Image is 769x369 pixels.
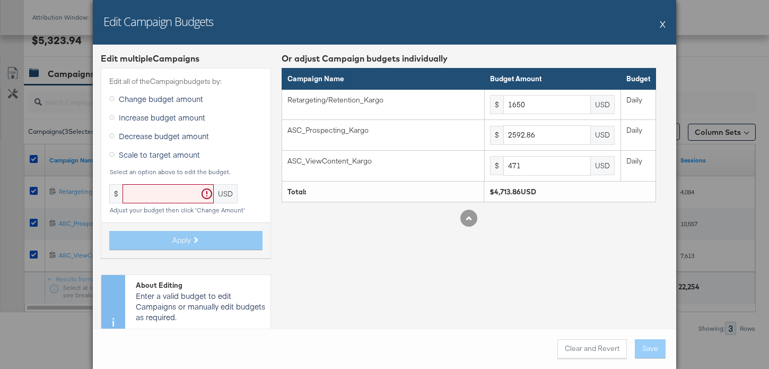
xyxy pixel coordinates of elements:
[490,126,503,145] div: $
[119,149,200,160] span: Scale to target amount
[621,89,656,120] td: Daily
[136,327,265,359] p: limits you to changing your Campaign budget 4 times per hour.
[109,76,263,87] label: Edit all of the Campaign budgets by:
[287,95,478,105] div: Retargeting/Retention_Kargo
[282,53,656,65] div: Or adjust Campaign budgets individually
[660,13,666,35] button: X
[136,327,171,338] strong: Facebook
[490,95,503,114] div: $
[109,184,123,203] div: $
[591,126,615,145] div: USD
[621,68,656,90] th: Budget
[214,184,238,203] div: USD
[591,95,615,114] div: USD
[287,125,478,135] div: ASC_Prospecting_Kargo
[109,207,263,214] div: Adjust your budget then click 'Change Amount'
[119,131,209,141] span: Decrease budget amount
[103,13,213,29] h2: Edit Campaign Budgets
[287,187,478,197] div: Total:
[621,120,656,151] td: Daily
[119,93,203,104] span: Change budget amount
[490,156,503,175] div: $
[119,112,205,123] span: Increase budget amount
[109,168,263,176] div: Select an option above to edit the budget.
[101,53,271,65] div: Edit multiple Campaign s
[282,68,485,90] th: Campaign Name
[485,68,621,90] th: Budget Amount
[621,151,656,182] td: Daily
[136,280,265,290] div: About Editing
[136,290,265,322] p: Enter a valid budget to edit Campaigns or manually edit budgets as required.
[490,187,650,197] div: $4,713.86USD
[287,156,478,166] div: ASC_ViewContent_Kargo
[591,156,615,175] div: USD
[557,339,627,358] button: Clear and Revert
